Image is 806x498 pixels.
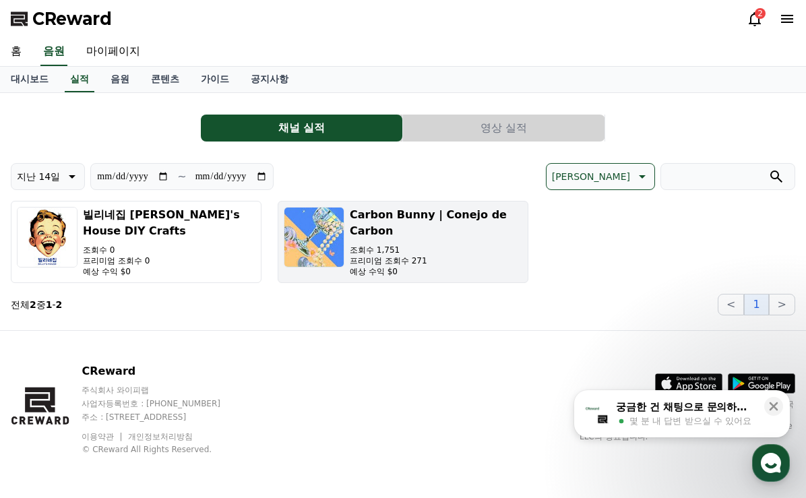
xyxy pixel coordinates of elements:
strong: 2 [30,299,36,310]
p: 조회수 0 [83,245,255,255]
button: 채널 실적 [201,115,402,142]
a: 가이드 [190,67,240,92]
a: 채널 실적 [201,115,403,142]
button: 영상 실적 [403,115,604,142]
span: 홈 [42,406,51,417]
p: 지난 14일 [17,167,60,186]
p: © CReward All Rights Reserved. [82,444,246,455]
button: Carbon Bunny | Conejo de Carbon 조회수 1,751 프리미엄 조회수 271 예상 수익 $0 [278,201,528,283]
a: 설정 [174,386,259,420]
p: ~ [177,168,186,185]
a: 홈 [4,386,89,420]
img: 빌리네집 Billy's House DIY Crafts [17,207,77,268]
button: < [718,294,744,315]
a: 음원 [40,38,67,66]
p: CReward [82,363,246,379]
a: 대화 [89,386,174,420]
button: 1 [744,294,768,315]
a: 개인정보처리방침 [128,432,193,441]
span: 설정 [208,406,224,417]
p: 전체 중 - [11,298,62,311]
button: > [769,294,795,315]
h3: 빌리네집 [PERSON_NAME]'s House DIY Crafts [83,207,255,239]
p: 프리미엄 조회수 0 [83,255,255,266]
button: 빌리네집 [PERSON_NAME]'s House DIY Crafts 조회수 0 프리미엄 조회수 0 예상 수익 $0 [11,201,261,283]
p: 주식회사 와이피랩 [82,385,246,396]
div: 2 [755,8,766,19]
strong: 2 [56,299,63,310]
p: 주소 : [STREET_ADDRESS] [82,412,246,423]
p: 프리미엄 조회수 271 [350,255,522,266]
p: 예상 수익 $0 [83,266,255,277]
a: 2 [747,11,763,27]
button: 지난 14일 [11,163,85,190]
a: 이용약관 [82,432,124,441]
h3: Carbon Bunny | Conejo de Carbon [350,207,522,239]
p: 사업자등록번호 : [PHONE_NUMBER] [82,398,246,409]
a: 음원 [100,67,140,92]
p: [PERSON_NAME] [552,167,630,186]
button: [PERSON_NAME] [546,163,655,190]
a: 공지사항 [240,67,299,92]
strong: 1 [46,299,53,310]
p: 예상 수익 $0 [350,266,522,277]
a: 콘텐츠 [140,67,190,92]
a: CReward [11,8,112,30]
p: 조회수 1,751 [350,245,522,255]
img: Carbon Bunny | Conejo de Carbon [284,207,344,268]
span: CReward [32,8,112,30]
a: 실적 [65,67,94,92]
a: 마이페이지 [75,38,151,66]
span: 대화 [123,407,139,418]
